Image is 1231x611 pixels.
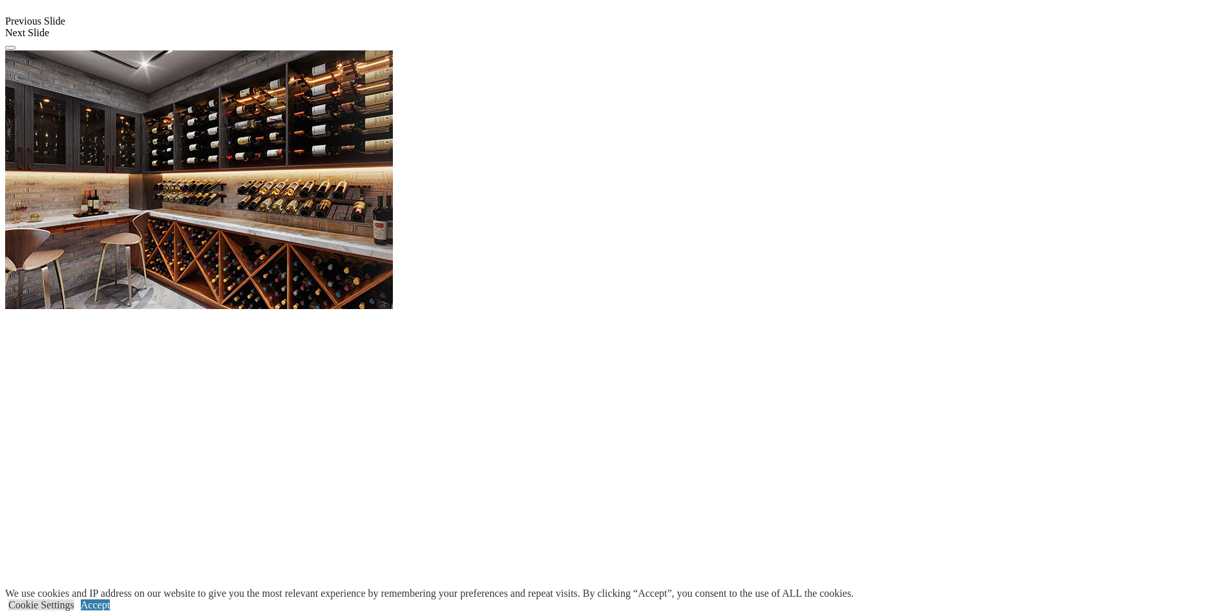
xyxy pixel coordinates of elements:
[5,50,393,309] img: Banner for mobile view
[5,27,1226,39] div: Next Slide
[5,46,16,50] button: Click here to pause slide show
[5,588,854,599] div: We use cookies and IP address on our website to give you the most relevant experience by remember...
[8,599,74,610] a: Cookie Settings
[81,599,110,610] a: Accept
[5,16,1226,27] div: Previous Slide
